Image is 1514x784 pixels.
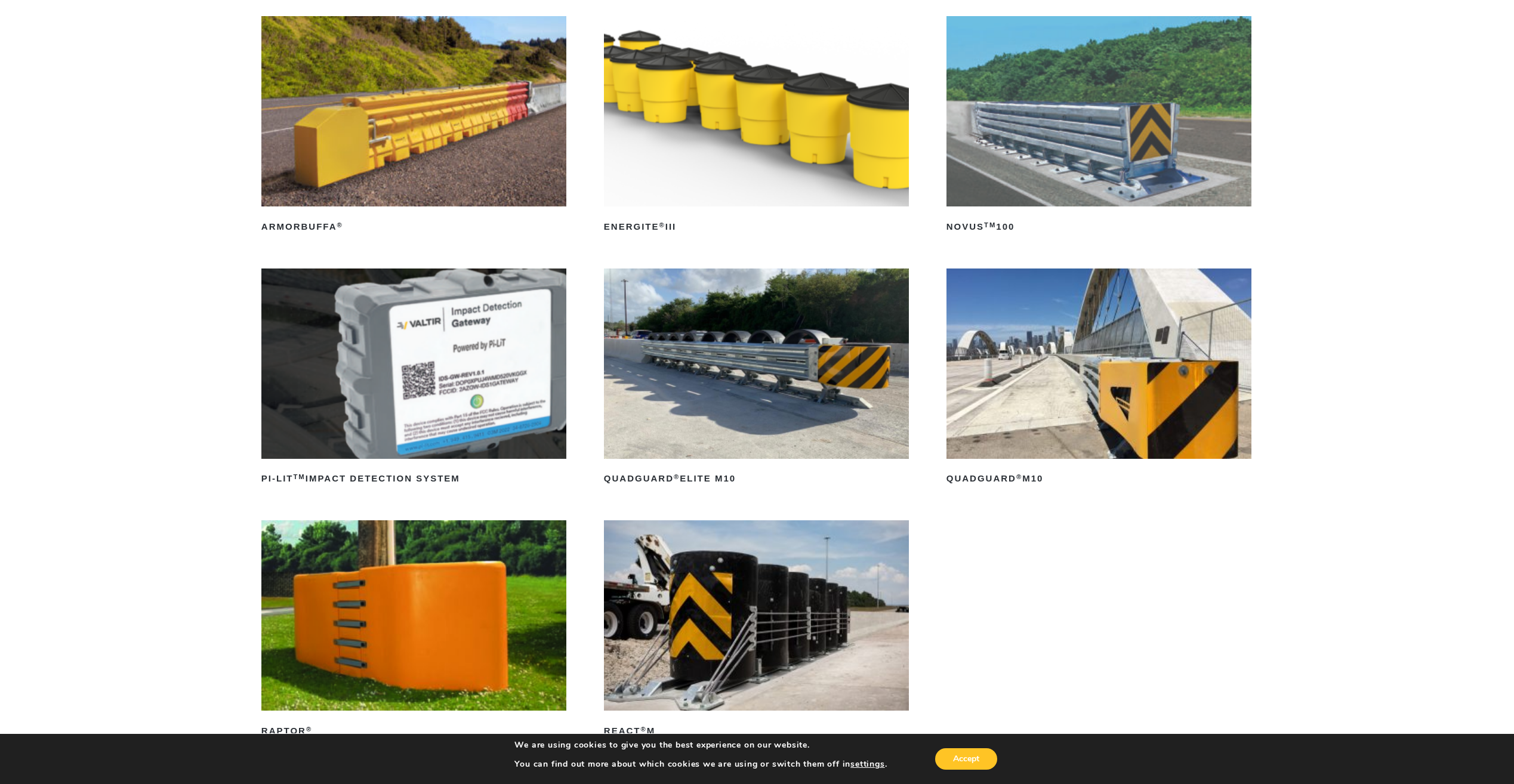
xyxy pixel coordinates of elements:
h2: PI-LIT Impact Detection System [261,470,566,489]
h2: RAPTOR [261,721,566,740]
sup: ® [1016,473,1022,480]
a: REACT®M [604,520,909,740]
sup: ® [674,473,680,480]
a: ENERGITE®III [604,16,909,236]
h2: REACT M [604,721,909,740]
sup: TM [984,221,996,229]
p: We are using cookies to give you the best experience on our website. [514,740,887,751]
sup: ® [640,726,646,733]
h2: NOVUS 100 [946,217,1251,236]
button: Accept [935,748,997,770]
a: ArmorBuffa® [261,16,566,236]
sup: ® [306,726,312,733]
a: NOVUSTM100 [946,16,1251,236]
sup: TM [294,473,306,480]
p: You can find out more about which cookies we are using or switch them off in . [514,759,887,770]
h2: QuadGuard M10 [946,470,1251,489]
a: QuadGuard®Elite M10 [604,268,909,489]
h2: ArmorBuffa [261,217,566,236]
sup: ® [659,221,665,229]
a: QuadGuard®M10 [946,268,1251,489]
h2: ENERGITE III [604,217,909,236]
button: settings [850,759,884,770]
h2: QuadGuard Elite M10 [604,470,909,489]
a: RAPTOR® [261,520,566,740]
a: PI-LITTMImpact Detection System [261,268,566,489]
sup: ® [337,221,343,229]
